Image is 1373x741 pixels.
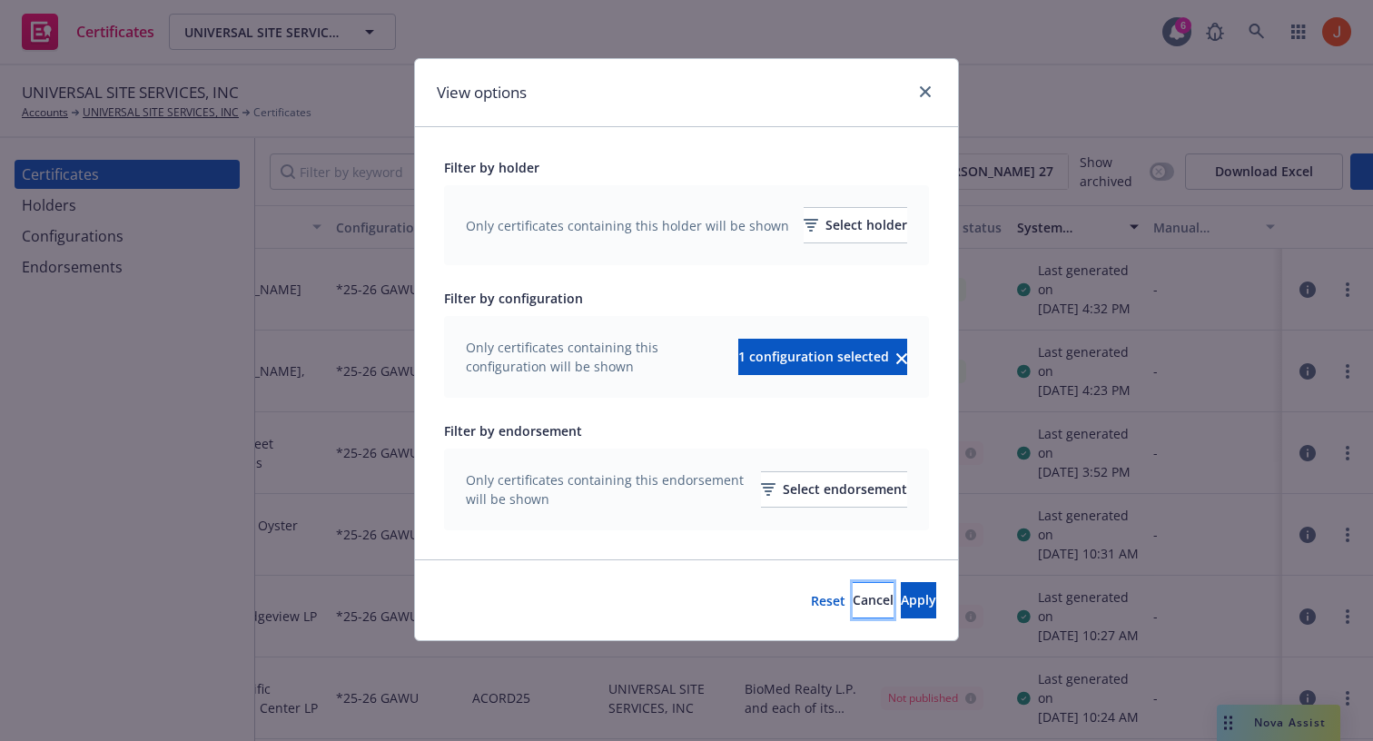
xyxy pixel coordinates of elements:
span: Filter by endorsement [444,422,582,440]
span: Apply [901,591,936,608]
div: Select holder [804,208,907,242]
a: Reset [811,591,845,610]
span: Only certificates containing this configuration will be shown [466,338,727,376]
span: 1 configuration selected [738,348,889,365]
button: Apply [901,582,936,618]
svg: clear selection [896,353,907,364]
button: Select holder [804,207,907,243]
span: Only certificates containing this endorsement will be shown [466,470,750,509]
span: Cancel [853,591,894,608]
span: Only certificates containing this holder will be shown [466,216,789,235]
button: Select endorsement [761,471,907,508]
button: 1 configuration selectedclear selection [738,339,907,375]
div: Select endorsement [761,472,907,507]
h1: View options [437,81,527,104]
span: Filter by holder [444,159,539,176]
button: Cancel [853,582,894,618]
span: Filter by configuration [444,290,583,307]
a: close [914,81,936,103]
